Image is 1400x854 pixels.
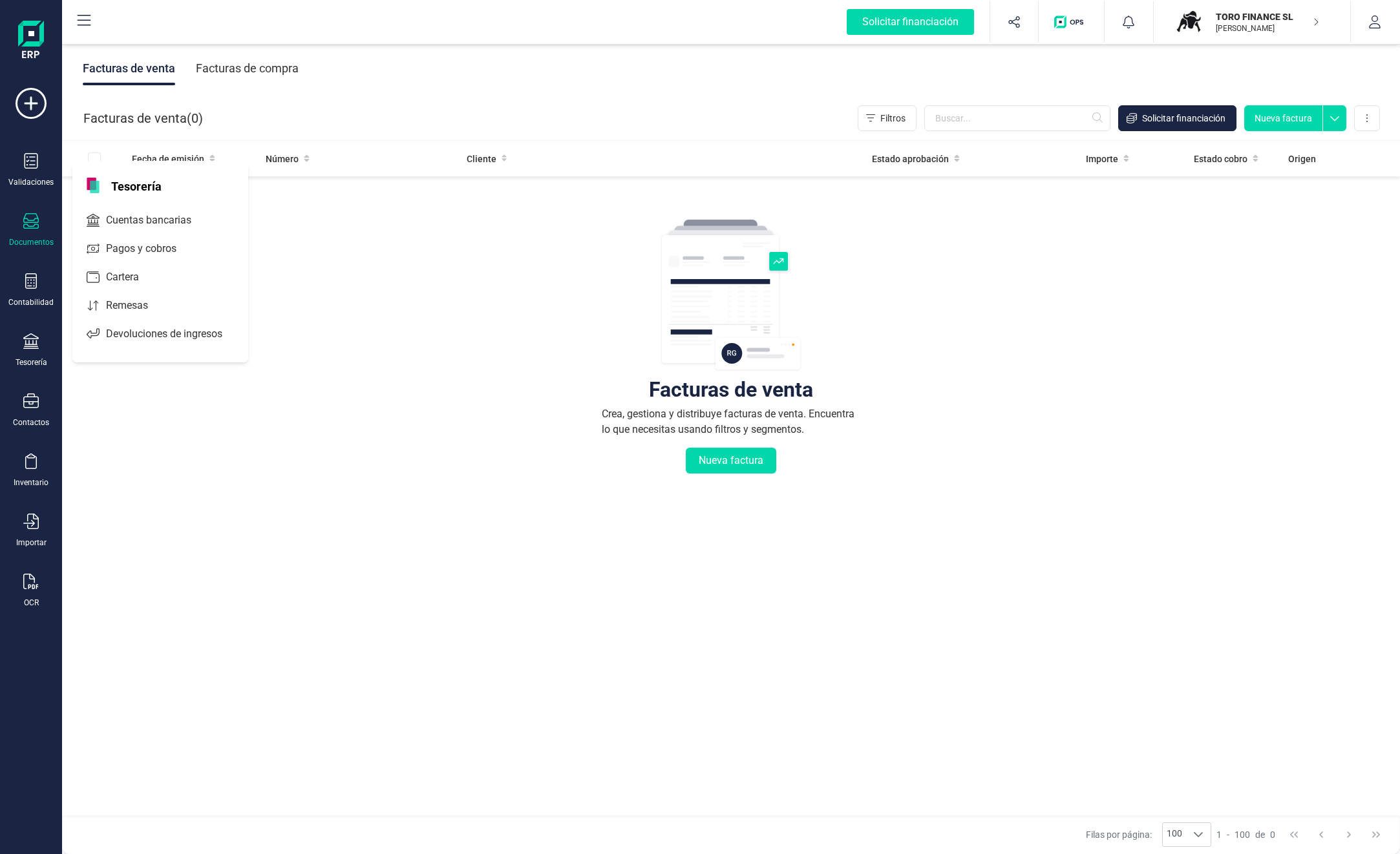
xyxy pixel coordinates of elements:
div: Inventario [14,477,48,488]
div: Facturas de venta [649,383,813,396]
div: Validaciones [8,177,54,187]
div: Solicitar financiación [847,9,974,35]
span: de [1255,828,1265,841]
button: Last Page [1364,822,1388,847]
div: Facturas de venta [83,52,175,85]
div: Facturas de venta ( ) [83,105,203,131]
span: Estado aprobación [872,152,949,165]
div: Facturas de compra [196,52,299,85]
img: Logo Finanedi [18,21,44,62]
span: Estado cobro [1194,152,1247,165]
span: Cartera [101,269,162,285]
span: Cuentas bancarias [101,213,215,228]
p: [PERSON_NAME] [1216,23,1319,34]
img: img-empty-table.svg [660,218,802,373]
button: Nueva factura [1244,105,1322,131]
span: 100 [1163,823,1186,846]
div: Contabilidad [8,297,54,307]
button: Logo de OPS [1046,1,1096,43]
div: Tesorería [16,357,47,368]
span: Número [266,152,299,165]
button: Next Page [1337,822,1361,847]
button: Previous Page [1309,822,1333,847]
span: Importe [1086,152,1118,165]
span: Pagos y cobros [101,241,200,256]
button: TOTORO FINANCE SL[PERSON_NAME] [1169,1,1335,43]
span: 0 [191,109,198,127]
span: Cliente [467,152,496,165]
div: - [1216,828,1275,841]
div: Importar [16,537,47,548]
button: Solicitar financiación [1118,105,1236,131]
img: TO [1174,8,1203,36]
div: Documentos [9,237,54,247]
button: Filtros [858,105,917,131]
div: Filas por página: [1086,822,1211,847]
span: 0 [1270,828,1275,841]
button: Nueva factura [686,448,776,474]
span: Devoluciones de ingresos [101,326,246,342]
p: TORO FINANCE SL [1216,10,1319,23]
span: Filtros [880,112,906,125]
div: OCR [24,598,39,608]
span: 1 [1216,828,1222,841]
input: Buscar... [924,105,1110,131]
button: Solicitar financiación [831,1,990,43]
span: 100 [1235,828,1250,841]
span: Solicitar financiación [1142,112,1225,125]
div: Contactos [13,417,49,428]
span: Origen [1288,152,1316,165]
div: Crea, gestiona y distribuye facturas de venta. Encuentra lo que necesitas usando filtros y segmen... [602,406,860,437]
span: Tesorería [103,178,169,193]
span: Fecha de emisión [132,152,204,165]
button: First Page [1282,822,1306,847]
span: Remesas [101,298,171,313]
img: Logo de OPS [1054,16,1088,28]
